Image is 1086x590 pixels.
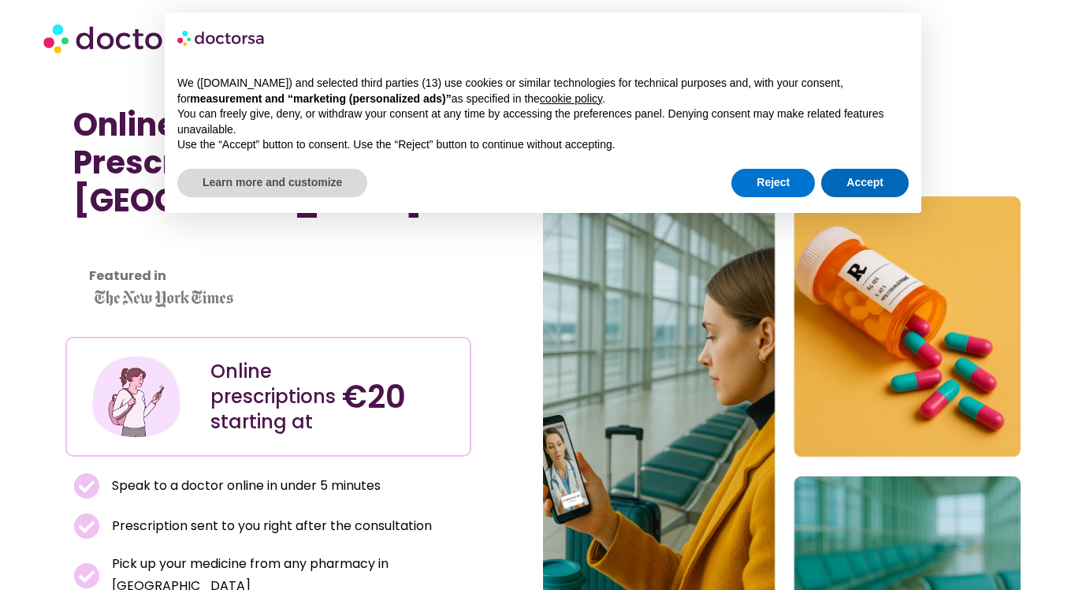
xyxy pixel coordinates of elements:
[821,169,909,197] button: Accept
[177,76,909,106] p: We ([DOMAIN_NAME]) and selected third parties (13) use cookies or similar technologies for techni...
[177,25,266,50] img: logo
[177,106,909,137] p: You can freely give, deny, or withdraw your consent at any time by accessing the preferences pane...
[89,267,166,285] strong: Featured in
[177,137,909,153] p: Use the “Accept” button to consent. Use the “Reject” button to continue without accepting.
[73,254,463,273] iframe: Customer reviews powered by Trustpilot
[108,475,381,497] span: Speak to a doctor online in under 5 minutes
[108,515,432,537] span: Prescription sent to you right after the consultation
[73,235,310,254] iframe: Customer reviews powered by Trustpilot
[731,169,815,197] button: Reject
[342,378,458,416] h4: €20
[73,106,463,219] h1: Online Doctor Prescription in [GEOGRAPHIC_DATA]
[90,350,183,443] img: Illustration depicting a young woman in a casual outfit, engaged with her smartphone. She has a p...
[177,169,367,197] button: Learn more and customize
[210,359,326,435] div: Online prescriptions starting at
[190,92,451,105] strong: measurement and “marketing (personalized ads)”
[540,92,602,105] a: cookie policy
